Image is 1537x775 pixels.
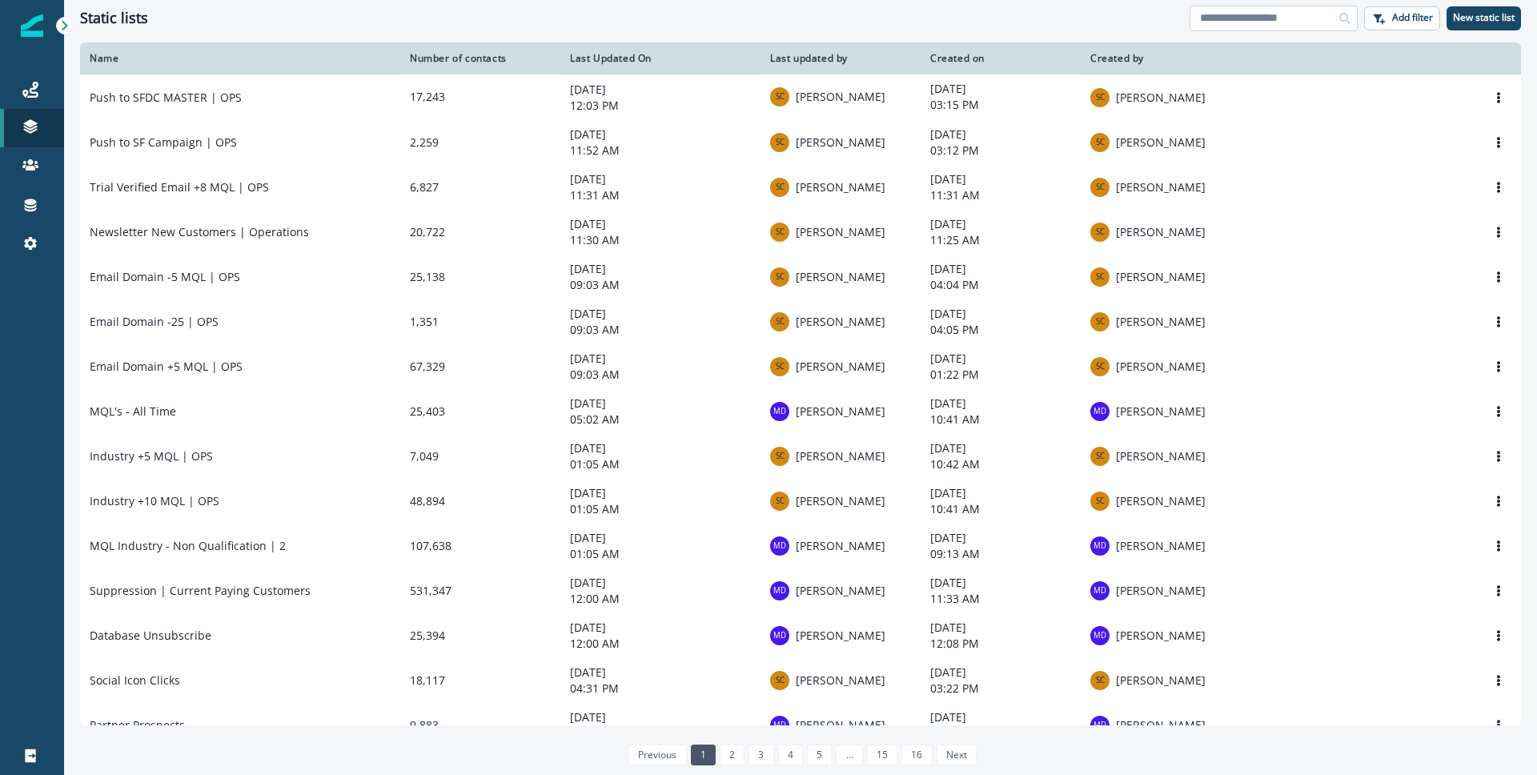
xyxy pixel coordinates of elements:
span: 25,394 [410,628,445,643]
p: [DATE] [570,82,751,98]
p: [DATE] [930,440,1071,456]
p: 10:42 AM [930,456,1071,472]
button: Options [1486,86,1511,110]
span: 7,049 [410,448,439,464]
p: [PERSON_NAME] [796,717,885,733]
a: Industry +5 MQL | OPS7,049[DATE]01:05 AMScott Crabb[PERSON_NAME][DATE]10:42 AMScott Crabb[PERSON_... [80,434,1521,479]
a: Partner Prospects9,883[DATE]01:31 PMMattison Dillon[PERSON_NAME][DATE]11:32 AMMattison Dillon[PER... [80,703,1521,748]
a: Suppression | Current Paying Customers531,347[DATE]12:00 AMMattison Dillon[PERSON_NAME][DATE]11:3... [80,568,1521,613]
button: Options [1486,713,1511,737]
p: [DATE] [570,485,751,501]
p: 11:25 AM [930,232,1071,248]
p: [PERSON_NAME] [1116,673,1206,689]
p: [PERSON_NAME] [796,359,885,375]
span: 1,351 [410,314,439,329]
span: 25,138 [410,269,445,284]
div: Scott Crabb [776,273,785,281]
div: Name [90,52,391,65]
a: Jump forward [836,745,862,765]
p: [DATE] [930,530,1071,546]
p: [DATE] [570,261,751,277]
p: [DATE] [930,351,1071,367]
button: Options [1486,310,1511,334]
a: Page 15 [867,745,897,765]
p: 10:41 AM [930,501,1071,517]
p: [DATE] [930,261,1071,277]
p: [PERSON_NAME] [1116,135,1206,151]
div: Mattison Dillon [773,632,786,640]
p: [DATE] [570,306,751,322]
button: Options [1486,355,1511,379]
a: Page 16 [901,745,932,765]
span: 107,638 [410,538,451,553]
a: Social Icon Clicks18,117[DATE]04:31 PMScott Crabb[PERSON_NAME][DATE]03:22 PMScott Crabb[PERSON_NA... [80,658,1521,703]
a: Database Unsubscribe25,394[DATE]12:00 AMMattison Dillon[PERSON_NAME][DATE]12:08 PMMattison Dillon... [80,613,1521,658]
p: 01:05 AM [570,501,751,517]
p: [PERSON_NAME] [1116,583,1206,599]
div: Scott Crabb [1096,228,1105,236]
p: 12:00 AM [570,591,751,607]
p: 09:03 AM [570,277,751,293]
a: Industry +10 MQL | OPS48,894[DATE]01:05 AMScott Crabb[PERSON_NAME][DATE]10:41 AMScott Crabb[PERSO... [80,479,1521,524]
p: 12:00 AM [570,636,751,652]
a: MQL's - All Time25,403[DATE]05:02 AMMattison Dillon[PERSON_NAME][DATE]10:41 AMMattison Dillon[PER... [80,389,1521,434]
a: Newsletter New Customers | Operations20,722[DATE]11:30 AMScott Crabb[PERSON_NAME][DATE]11:25 AMSc... [80,210,1521,255]
p: [PERSON_NAME] [796,224,885,240]
p: 04:31 PM [570,681,751,697]
a: Push to SF Campaign | OPS2,259[DATE]11:52 AMScott Crabb[PERSON_NAME][DATE]03:12 PMScott Crabb[PER... [80,120,1521,165]
p: [DATE] [930,396,1071,412]
p: 11:31 AM [930,187,1071,203]
p: 11:52 AM [570,143,751,159]
h1: Static lists [80,10,148,27]
p: 12:03 PM [570,98,751,114]
td: Newsletter New Customers | Operations [80,210,400,255]
p: [DATE] [930,81,1071,97]
span: 18,117 [410,673,445,688]
p: 11:31 AM [570,187,751,203]
div: Mattison Dillon [1094,587,1106,595]
p: 01:22 PM [930,367,1071,383]
button: Options [1486,624,1511,648]
td: Push to SFDC MASTER | OPS [80,74,400,120]
p: 12:08 PM [930,636,1071,652]
p: 01:05 AM [570,546,751,562]
p: 11:33 AM [930,591,1071,607]
div: Scott Crabb [1096,183,1105,191]
div: Scott Crabb [776,139,785,147]
span: 20,722 [410,224,445,239]
a: Next page [937,745,977,765]
p: [PERSON_NAME] [796,448,885,464]
p: [PERSON_NAME] [1116,628,1206,644]
button: Options [1486,489,1511,513]
span: 48,894 [410,493,445,508]
p: [DATE] [570,396,751,412]
p: Add filter [1392,12,1433,23]
div: Mattison Dillon [773,408,786,416]
a: MQL Industry - Non Qualification | 2107,638[DATE]01:05 AMMattison Dillon[PERSON_NAME][DATE]09:13 ... [80,524,1521,568]
div: Mattison Dillon [773,587,786,595]
div: Number of contacts [410,52,551,65]
a: Trial Verified Email +8 MQL | OPS6,827[DATE]11:31 AMScott Crabb[PERSON_NAME][DATE]11:31 AMScott C... [80,165,1521,210]
td: Trial Verified Email +8 MQL | OPS [80,165,400,210]
td: Industry +5 MQL | OPS [80,434,400,479]
p: [PERSON_NAME] [796,314,885,330]
div: Scott Crabb [1096,139,1105,147]
p: [DATE] [570,709,751,725]
div: Scott Crabb [776,93,785,101]
a: Page 3 [748,745,773,765]
td: MQL Industry - Non Qualification | 2 [80,524,400,568]
p: 03:12 PM [930,143,1071,159]
div: Scott Crabb [1096,94,1105,102]
span: 9,883 [410,717,439,733]
p: [PERSON_NAME] [1116,224,1206,240]
div: Scott Crabb [1096,452,1105,460]
p: [DATE] [570,620,751,636]
p: 09:13 AM [930,546,1071,562]
p: [PERSON_NAME] [1116,90,1206,106]
p: [PERSON_NAME] [1116,314,1206,330]
button: Options [1486,400,1511,424]
p: [DATE] [930,575,1071,591]
div: Scott Crabb [1096,677,1105,685]
p: [PERSON_NAME] [1116,269,1206,285]
span: 6,827 [410,179,439,195]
